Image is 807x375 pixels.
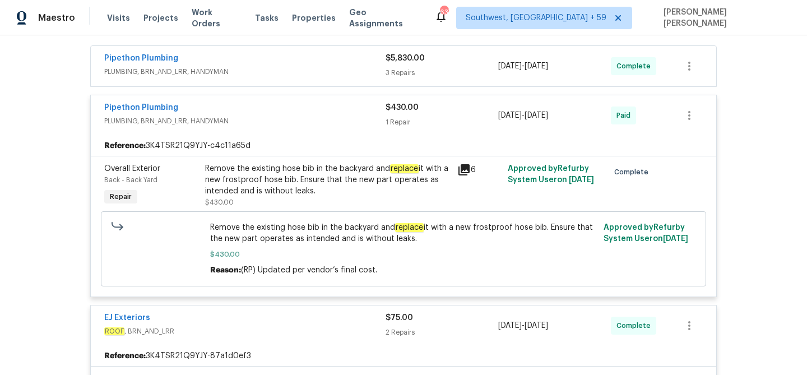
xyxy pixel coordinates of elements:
span: Paid [616,110,635,121]
em: ROOF [104,327,124,335]
div: 3K4TSR21Q9YJY-87a1d0ef3 [91,346,716,366]
span: Tasks [255,14,279,22]
span: - [498,110,548,121]
span: Complete [616,320,655,331]
span: [DATE] [525,112,548,119]
span: [PERSON_NAME] [PERSON_NAME] [659,7,790,29]
span: [DATE] [525,322,548,330]
span: $430.00 [205,199,234,206]
span: Overall Exterior [104,165,160,173]
b: Reference: [104,140,146,151]
span: Approved by Refurby System User on [508,165,594,184]
span: Complete [616,61,655,72]
div: 2 Repairs [386,327,498,338]
span: $430.00 [210,249,597,260]
span: Work Orders [192,7,242,29]
span: PLUMBING, BRN_AND_LRR, HANDYMAN [104,66,386,77]
span: Repair [105,191,136,202]
a: Pipethon Plumbing [104,54,178,62]
span: $75.00 [386,314,413,322]
a: Pipethon Plumbing [104,104,178,112]
span: - [498,320,548,331]
span: Approved by Refurby System User on [604,224,688,243]
div: 3K4TSR21Q9YJY-c4c11a65d [91,136,716,156]
span: [DATE] [498,322,522,330]
span: $430.00 [386,104,419,112]
div: Remove the existing hose bib in the backyard and it with a new frostproof hose bib. Ensure that t... [205,163,451,197]
span: PLUMBING, BRN_AND_LRR, HANDYMAN [104,115,386,127]
span: Projects [143,12,178,24]
span: Southwest, [GEOGRAPHIC_DATA] + 59 [466,12,606,24]
span: Properties [292,12,336,24]
div: 3 Repairs [386,67,498,78]
span: $5,830.00 [386,54,425,62]
div: 637 [440,7,448,18]
b: Reference: [104,350,146,362]
span: Back - Back Yard [104,177,157,183]
span: Complete [614,166,653,178]
span: [DATE] [663,235,688,243]
span: , BRN_AND_LRR [104,326,386,337]
span: Remove the existing hose bib in the backyard and it with a new frostproof hose bib. Ensure that t... [210,222,597,244]
em: replace [395,223,424,232]
a: EJ Exteriors [104,314,150,322]
span: Maestro [38,12,75,24]
em: replace [390,164,419,173]
span: [DATE] [569,176,594,184]
span: [DATE] [525,62,548,70]
div: 6 [457,163,501,177]
span: - [498,61,548,72]
span: [DATE] [498,62,522,70]
span: Visits [107,12,130,24]
span: [DATE] [498,112,522,119]
div: 1 Repair [386,117,498,128]
span: Reason: [210,266,241,274]
span: Geo Assignments [349,7,421,29]
span: (RP) Updated per vendor’s final cost. [241,266,377,274]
